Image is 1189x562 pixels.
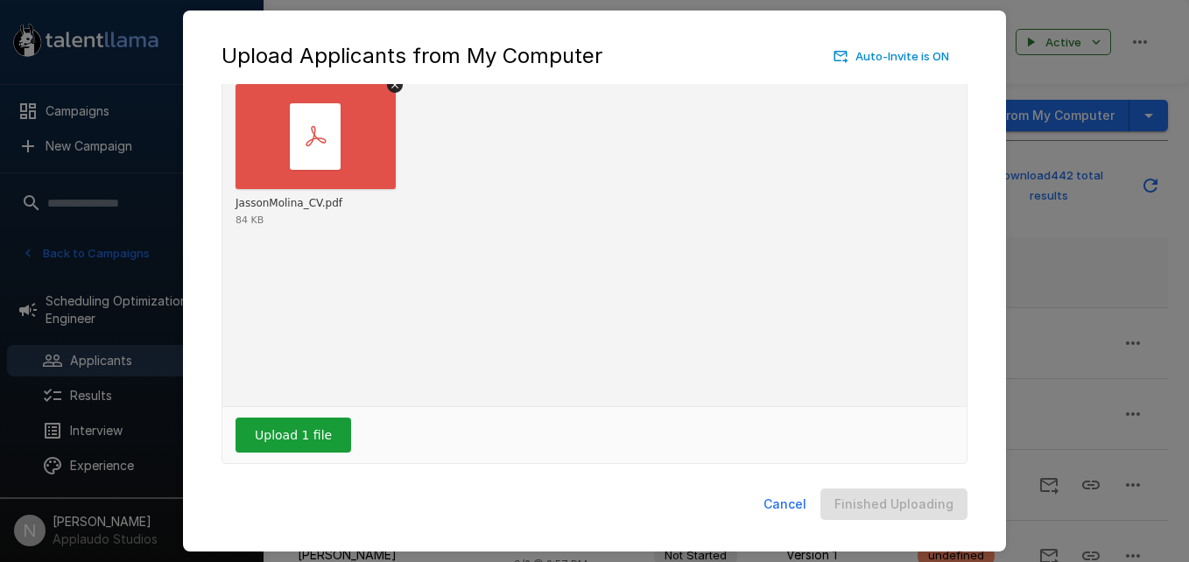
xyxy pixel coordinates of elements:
button: Upload 1 file [236,418,351,453]
div: Uppy Dashboard [222,26,967,464]
div: 84 KB [236,215,264,225]
div: Upload Applicants from My Computer [222,42,967,70]
button: Cancel [756,488,813,521]
button: Auto-Invite is ON [830,43,953,70]
div: JassonMolina_CV.pdf [236,197,342,211]
button: Remove file [387,77,403,93]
